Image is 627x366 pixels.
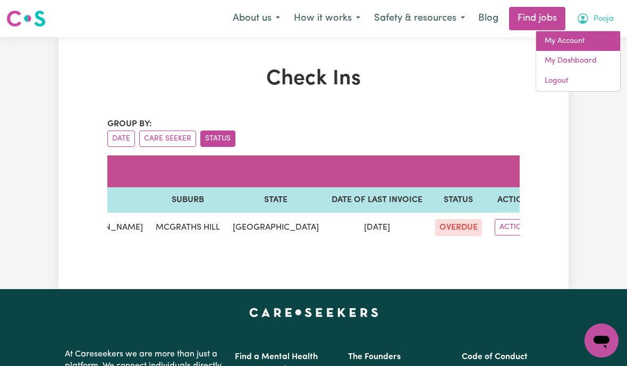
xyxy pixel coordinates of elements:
button: My Account [570,7,621,30]
span: Pooja [594,13,614,25]
a: Careseekers logo [6,6,46,31]
span: Group by: [107,120,152,128]
img: Careseekers logo [6,9,46,28]
th: STATE [226,187,325,213]
a: The Founders [348,353,401,361]
a: My Account [536,31,620,51]
div: My Account [536,31,621,92]
button: About us [226,7,287,30]
button: How it works [287,7,367,30]
td: [GEOGRAPHIC_DATA] [226,213,325,242]
th: CLIENT [69,187,149,213]
a: Code of Conduct [462,353,528,361]
button: ACTIONS [495,219,536,236]
th: ACTIONS [488,187,543,213]
caption: OVERDUE [30,155,543,187]
th: STATUS [429,187,488,213]
a: Blog [472,7,505,30]
button: sort invoices by care seeker [139,130,196,147]
a: My Dashboard [536,51,620,71]
th: DATE OF LAST INVOICE [325,187,429,213]
td: [DATE] [325,213,429,242]
td: [PERSON_NAME] [69,213,149,242]
h1: Check Ins [107,67,520,92]
a: Logout [536,71,620,91]
button: sort invoices by date [107,130,135,147]
button: Safety & resources [367,7,472,30]
a: Find jobs [509,7,565,30]
th: SUBURB [149,187,226,213]
span: OVERDUE [435,219,482,236]
a: Careseekers home page [249,308,378,317]
iframe: Button to launch messaging window [584,324,618,358]
button: sort invoices by paid status [200,130,235,147]
td: MCGRATHS HILL [149,213,226,242]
